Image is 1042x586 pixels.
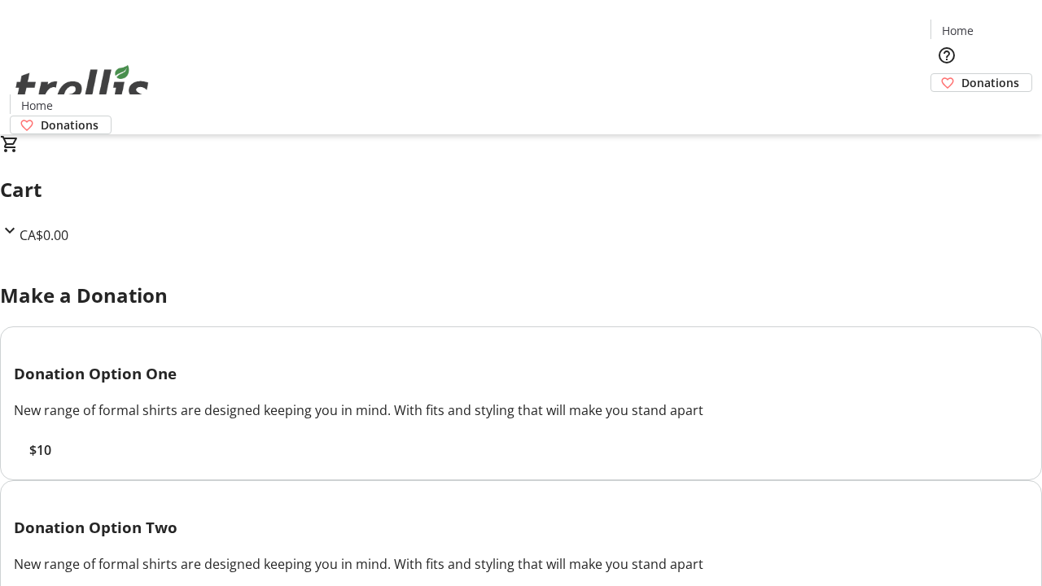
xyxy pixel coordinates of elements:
a: Donations [930,73,1032,92]
a: Donations [10,116,112,134]
span: CA$0.00 [20,226,68,244]
span: Home [942,22,974,39]
button: $10 [14,440,66,460]
div: New range of formal shirts are designed keeping you in mind. With fits and styling that will make... [14,400,1028,420]
span: Donations [961,74,1019,91]
span: Donations [41,116,99,133]
h3: Donation Option Two [14,516,1028,539]
a: Home [931,22,983,39]
img: Orient E2E Organization cokRgQ0ocx's Logo [10,47,155,129]
button: Cart [930,92,963,125]
button: Help [930,39,963,72]
a: Home [11,97,63,114]
span: Home [21,97,53,114]
h3: Donation Option One [14,362,1028,385]
div: New range of formal shirts are designed keeping you in mind. With fits and styling that will make... [14,554,1028,574]
span: $10 [29,440,51,460]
